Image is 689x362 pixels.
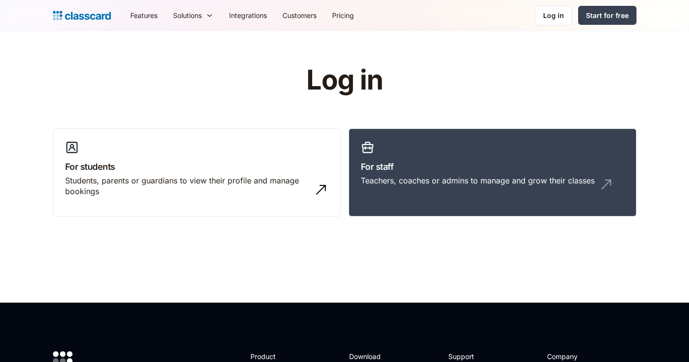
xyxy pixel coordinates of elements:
a: home [53,9,111,22]
div: Solutions [165,4,221,26]
h2: Product [250,351,302,362]
div: Teachers, coaches or admins to manage and grow their classes [361,175,595,186]
a: Start for free [578,6,636,25]
div: Start for free [586,10,629,20]
a: Log in [535,5,572,25]
div: Students, parents or guardians to view their profile and manage bookings [65,175,309,197]
h2: Download [349,351,389,362]
a: Customers [275,4,324,26]
h2: Company [547,351,612,362]
a: For staffTeachers, coaches or admins to manage and grow their classes [349,128,636,217]
a: Pricing [324,4,362,26]
a: For studentsStudents, parents or guardians to view their profile and manage bookings [53,128,341,217]
h2: Support [448,351,488,362]
h3: For students [65,160,329,173]
div: Log in [543,10,564,20]
a: Features [123,4,165,26]
div: Solutions [173,10,202,20]
h1: Log in [190,65,499,95]
h3: For staff [361,160,624,173]
a: Integrations [221,4,275,26]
